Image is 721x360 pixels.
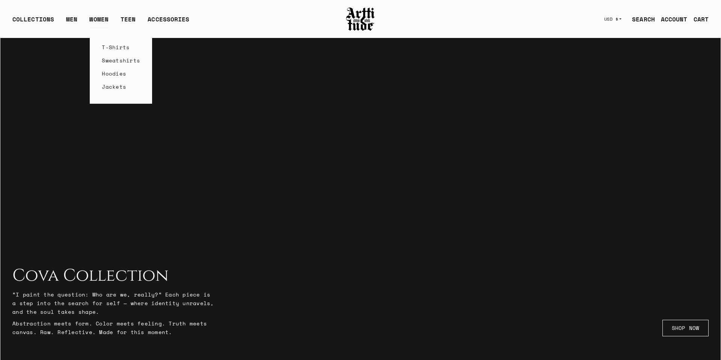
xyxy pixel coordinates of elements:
p: “I paint the question: Who are we, really?” Each piece is a step into the search for self — where... [12,290,215,316]
h2: Cova Collection [12,266,215,286]
a: MEN [66,15,77,30]
div: ACCESSORIES [148,15,189,30]
a: Open cart [688,12,709,27]
div: CART [694,15,709,24]
ul: Main navigation [6,15,195,30]
a: T-Shirts [102,41,140,54]
a: WOMEN [89,15,109,30]
img: Arttitude [345,6,376,32]
a: ACCOUNT [655,12,688,27]
a: Hoodies [102,67,140,80]
button: USD $ [600,11,626,27]
span: USD $ [604,16,618,22]
p: Abstraction meets form. Color meets feeling. Truth meets canvas. Raw. Reflective. Made for this m... [12,319,215,336]
a: SEARCH [626,12,655,27]
a: Sweatshirts [102,54,140,67]
a: Jackets [102,80,140,93]
div: COLLECTIONS [12,15,54,30]
a: TEEN [121,15,136,30]
a: SHOP NOW [662,320,709,336]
